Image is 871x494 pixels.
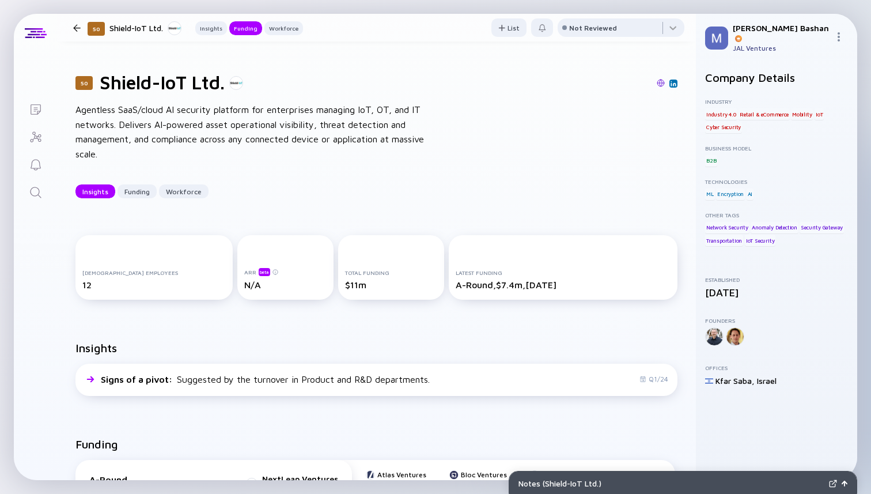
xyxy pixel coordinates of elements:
[14,122,57,150] a: Investor Map
[14,178,57,205] a: Search
[842,481,847,487] img: Open Notes
[75,184,115,198] button: Insights
[657,79,665,87] img: Shield-IoT Ltd. Website
[829,480,837,488] img: Expand Notes
[639,375,668,383] div: Q1/24
[739,108,789,120] div: Retail & eCommerce
[757,376,777,386] div: Israel
[229,21,262,35] button: Funding
[705,178,848,185] div: Technologies
[259,268,270,276] div: beta
[705,276,848,283] div: Established
[345,280,437,290] div: $11m
[733,44,830,52] div: JAL Ventures
[705,286,848,299] div: [DATE]
[109,21,181,35] div: Shield-IoT Ltd.
[747,188,754,200] div: AI
[456,269,671,276] div: Latest Funding
[518,478,824,488] div: Notes ( Shield-IoT Ltd. )
[456,280,671,290] div: A-Round, $7.4m, [DATE]
[671,81,676,86] img: Shield-IoT Ltd. Linkedin Page
[75,76,93,90] div: 50
[262,474,338,484] div: NextLeap Ventures
[751,222,798,233] div: Anomaly Detection
[82,280,226,290] div: 12
[89,474,147,485] div: A-Round
[118,184,157,198] button: Funding
[195,22,227,34] div: Insights
[815,108,824,120] div: IoT
[491,19,527,37] div: List
[244,280,326,290] div: N/A
[705,145,848,152] div: Business Model
[264,21,303,35] button: Workforce
[705,212,848,218] div: Other Tags
[705,222,749,233] div: Network Security
[100,71,225,93] h1: Shield-IoT Ltd.
[705,98,848,105] div: Industry
[705,317,848,324] div: Founders
[101,374,175,384] span: Signs of a pivot :
[75,103,444,161] div: Agentless SaaS/cloud AI security platform for enterprises managing IoT, OT, and IT networks. Deli...
[179,479,214,489] div: $7.4m
[366,470,426,479] a: Atlas Ventures
[75,438,118,451] h2: Funding
[705,27,728,50] img: Miriam Profile Picture
[834,32,843,42] img: Menu
[705,188,715,200] div: ML
[101,374,430,384] div: Suggested by the turnover in Product and R&D departments.
[800,222,844,233] div: Security Gateway
[14,150,57,178] a: Reminders
[461,470,507,479] div: Bloc Ventures
[705,71,848,84] h2: Company Details
[75,341,117,355] h2: Insights
[541,470,577,479] div: DIVEdigital
[705,155,717,167] div: B2B
[705,364,848,371] div: Offices
[14,95,57,122] a: Lists
[82,269,226,276] div: [DEMOGRAPHIC_DATA] Employees
[229,22,262,34] div: Funding
[159,183,209,201] div: Workforce
[733,23,830,43] div: [PERSON_NAME] Bashan
[75,183,115,201] div: Insights
[705,122,742,133] div: Cyber Security
[705,235,743,246] div: Transportation
[449,470,507,479] a: Bloc Ventures
[569,24,617,32] div: Not Reviewed
[264,22,303,34] div: Workforce
[159,184,209,198] button: Workforce
[195,21,227,35] button: Insights
[791,108,813,120] div: Mobility
[705,108,737,120] div: Industry 4.0
[716,188,745,200] div: Encryption
[118,183,157,201] div: Funding
[745,235,776,246] div: IoT Security
[345,269,437,276] div: Total Funding
[246,474,338,494] a: NextLeap VenturesLeader
[377,470,426,479] div: Atlas Ventures
[244,267,326,276] div: ARR
[88,22,105,36] div: 50
[491,18,527,37] button: List
[715,376,755,386] div: Kfar Saba ,
[705,377,713,385] img: Israel Flag
[530,470,577,479] a: DIVEdigital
